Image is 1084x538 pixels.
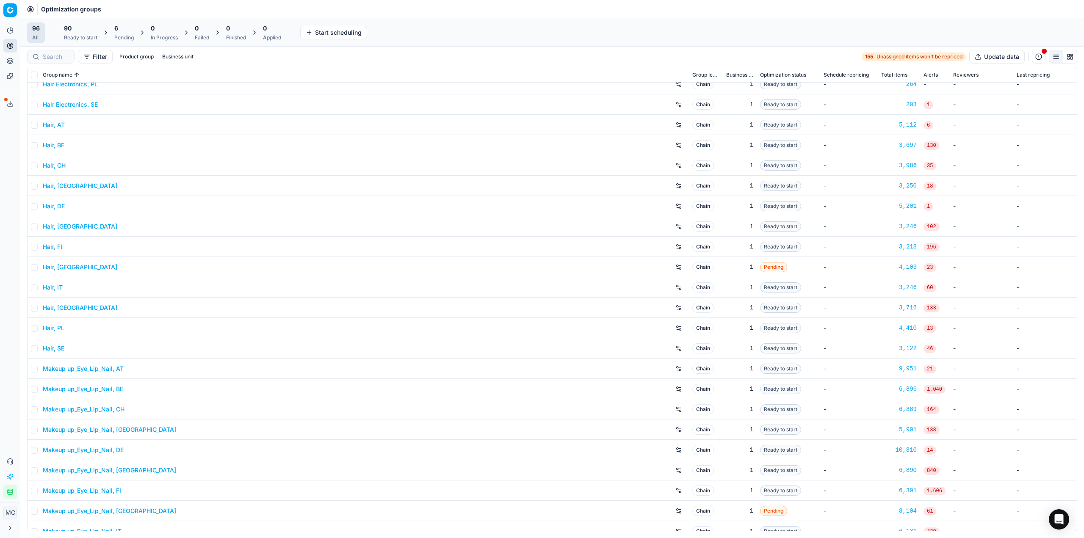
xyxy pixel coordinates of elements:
td: - [1013,135,1077,155]
button: Product group [116,52,157,62]
td: - [820,440,878,460]
span: 23 [924,263,936,272]
td: - [820,277,878,298]
span: Chain [692,343,714,353]
span: Ready to start [760,160,801,171]
span: MC [4,506,17,519]
span: Ready to start [760,201,801,211]
div: 1 [726,222,753,231]
td: - [950,440,1013,460]
div: Ready to start [64,34,97,41]
span: 1,606 [924,487,946,495]
span: Chain [692,486,714,496]
span: 0 [226,24,230,33]
button: Update data [969,50,1025,63]
td: - [920,74,950,94]
td: - [820,298,878,318]
div: 1 [726,527,753,535]
a: 9,951 [881,364,917,373]
span: Chain [692,303,714,313]
span: Chain [692,282,714,292]
a: Hair Electronics, SE [43,100,98,109]
span: Chain [692,160,714,171]
a: 6,889 [881,405,917,414]
td: - [950,216,1013,237]
a: Makeup up_Eye_Lip_Nail, IT [43,527,122,535]
td: - [1013,318,1077,338]
span: 130 [924,141,940,150]
span: Alerts [924,72,938,78]
strong: 155 [865,53,873,60]
span: Chain [692,404,714,414]
span: Group name [43,72,72,78]
div: 3,246 [881,283,917,292]
span: Business unit [726,72,753,78]
td: - [820,176,878,196]
span: Chain [692,221,714,232]
a: Hair, IT [43,283,63,292]
div: 8,104 [881,507,917,515]
a: 10,810 [881,446,917,454]
div: 3,122 [881,344,917,353]
a: 5,112 [881,121,917,129]
div: 203 [881,100,917,109]
td: - [820,338,878,359]
span: 1,040 [924,385,946,394]
a: 3,246 [881,222,917,231]
input: Search [43,52,69,61]
span: 1 [924,202,933,211]
div: 6,131 [881,527,917,535]
a: Makeup up_Eye_Lip_Nail, [GEOGRAPHIC_DATA] [43,425,176,434]
span: 0 [195,24,199,33]
div: Finished [226,34,246,41]
span: 133 [924,304,940,312]
td: - [950,176,1013,196]
div: Applied [263,34,281,41]
td: - [1013,359,1077,379]
span: 6 [114,24,118,33]
span: Ready to start [760,242,801,252]
span: Total items [881,72,907,78]
a: 264 [881,80,917,88]
div: 3,716 [881,303,917,312]
a: Hair, [GEOGRAPHIC_DATA] [43,182,117,190]
span: Ready to start [760,323,801,333]
td: - [1013,419,1077,440]
div: Failed [195,34,209,41]
td: - [820,155,878,176]
div: 1 [726,263,753,271]
td: - [1013,237,1077,257]
span: Ready to start [760,404,801,414]
span: 1 [924,101,933,109]
span: Chain [692,79,714,89]
td: - [950,419,1013,440]
a: 5,901 [881,425,917,434]
td: - [950,298,1013,318]
a: Hair, [GEOGRAPHIC_DATA] [43,222,117,231]
a: Hair, [GEOGRAPHIC_DATA] [43,303,117,312]
a: Makeup up_Eye_Lip_Nail, CH [43,405,124,414]
div: 1 [726,344,753,353]
td: - [1013,460,1077,480]
span: 0 [151,24,155,33]
a: Hair, CH [43,161,66,170]
div: 3,697 [881,141,917,149]
span: Ready to start [760,364,801,374]
span: Chain [692,262,714,272]
div: 1 [726,364,753,373]
span: Ready to start [760,282,801,292]
a: 3,986 [881,161,917,170]
td: - [820,501,878,521]
span: Chain [692,425,714,435]
td: - [820,480,878,501]
span: Chain [692,242,714,252]
td: - [950,135,1013,155]
a: Hair, [GEOGRAPHIC_DATA] [43,263,117,271]
div: 1 [726,486,753,495]
div: 1 [726,324,753,332]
